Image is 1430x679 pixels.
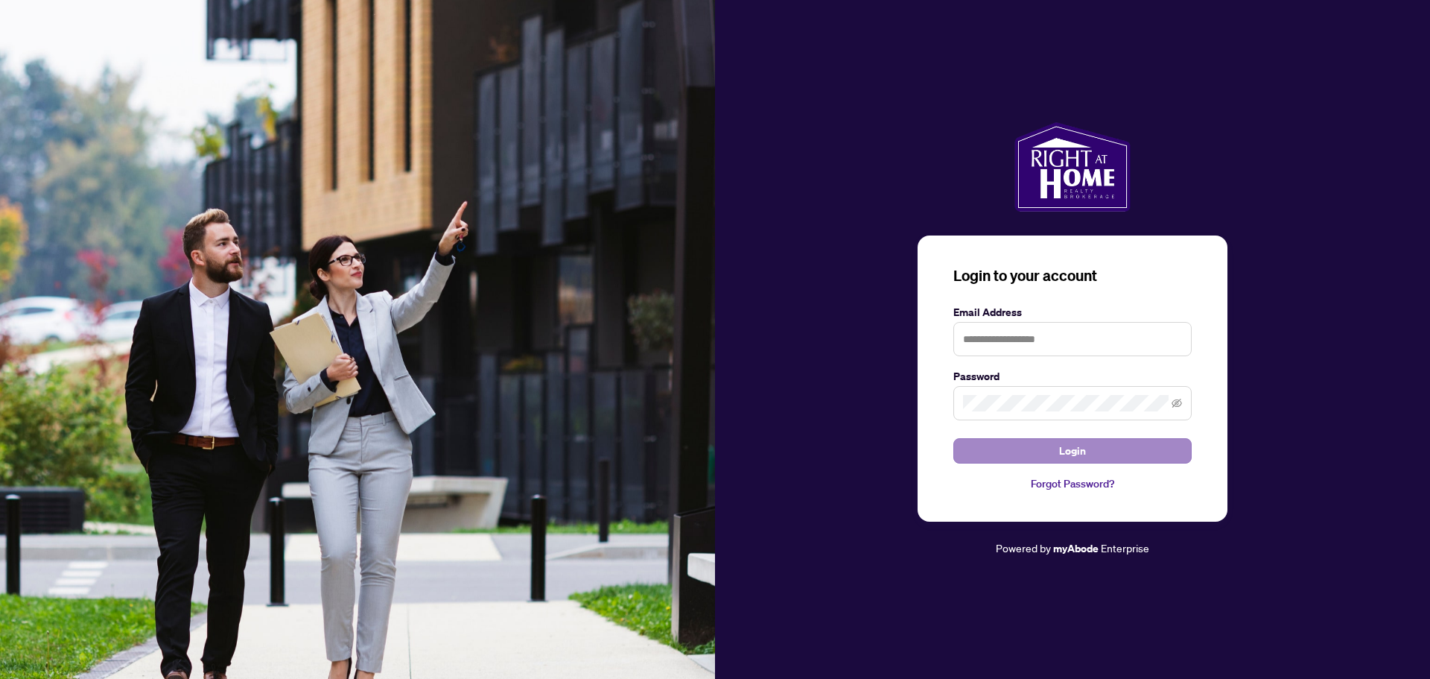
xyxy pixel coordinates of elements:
[1059,439,1086,463] span: Login
[953,476,1192,492] a: Forgot Password?
[996,541,1051,555] span: Powered by
[1101,541,1149,555] span: Enterprise
[953,304,1192,320] label: Email Address
[953,438,1192,464] button: Login
[1172,398,1182,408] span: eye-invisible
[1053,540,1099,557] a: myAbode
[953,265,1192,286] h3: Login to your account
[953,368,1192,385] label: Password
[1014,122,1130,212] img: ma-logo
